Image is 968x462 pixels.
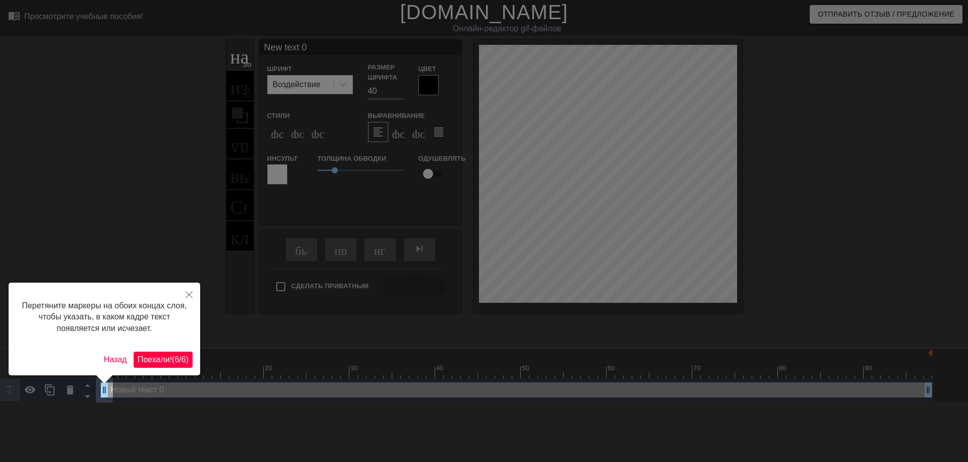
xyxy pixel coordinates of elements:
ya-tr-span: ( [172,355,174,364]
ya-tr-span: Перетяните маркеры на обоих концах слоя, чтобы указать, в каком кадре текст появляется или исчезает. [22,301,187,333]
ya-tr-span: Назад [104,355,127,364]
ya-tr-span: 6 [181,355,186,364]
button: Назад [100,352,131,368]
button: Закрыть [178,283,200,306]
ya-tr-span: 6 [174,355,179,364]
button: Поехали! [134,352,193,368]
ya-tr-span: ) [186,355,189,364]
ya-tr-span: / [179,355,181,364]
ya-tr-span: Поехали! [138,355,172,364]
